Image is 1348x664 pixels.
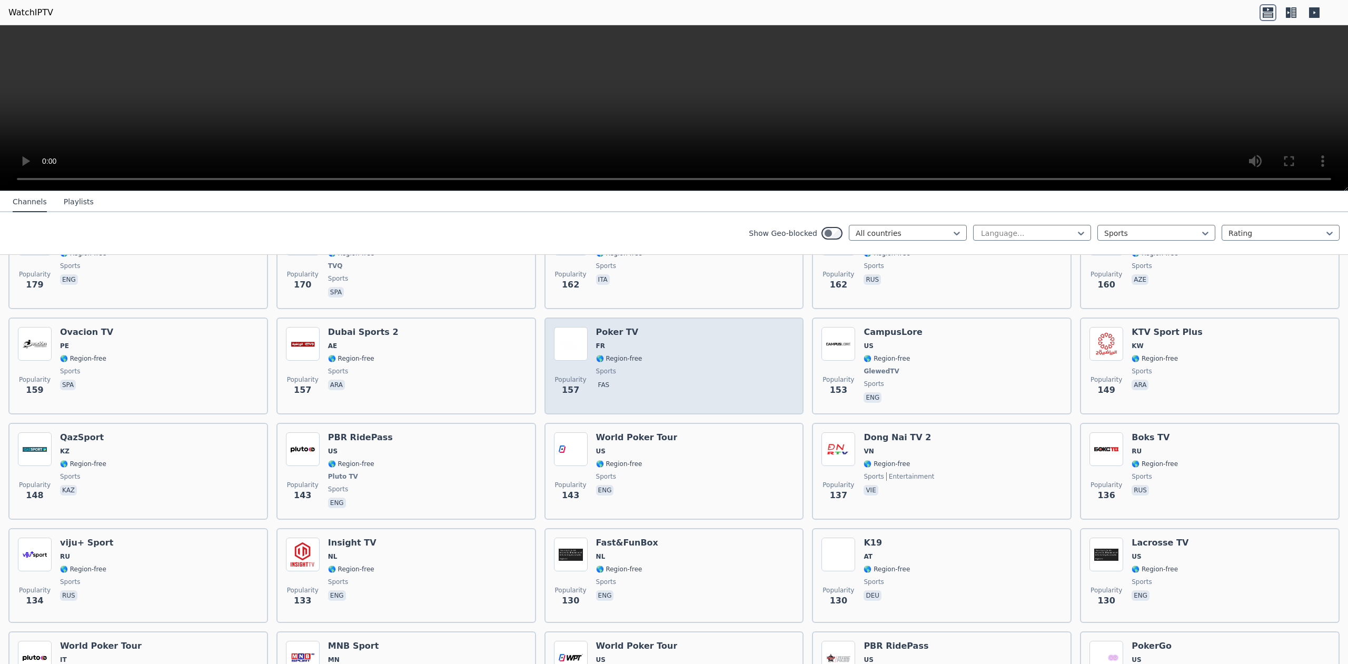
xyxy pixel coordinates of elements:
[60,354,106,363] span: 🌎 Region-free
[864,262,884,270] span: sports
[287,270,319,279] span: Popularity
[555,270,587,279] span: Popularity
[1132,485,1149,495] p: rus
[328,578,348,586] span: sports
[596,432,678,443] h6: World Poker Tour
[286,327,320,361] img: Dubai Sports 2
[287,375,319,384] span: Popularity
[1097,594,1115,607] span: 130
[1132,590,1149,601] p: eng
[1132,274,1148,285] p: aze
[1132,656,1141,664] span: US
[1089,432,1123,466] img: Boks TV
[1132,354,1178,363] span: 🌎 Region-free
[596,447,606,455] span: US
[328,565,374,573] span: 🌎 Region-free
[830,594,847,607] span: 130
[830,489,847,502] span: 137
[864,590,881,601] p: deu
[864,565,910,573] span: 🌎 Region-free
[596,641,678,651] h6: World Poker Tour
[328,641,379,651] h6: MNB Sport
[60,342,69,350] span: PE
[60,460,106,468] span: 🌎 Region-free
[328,590,346,601] p: eng
[554,538,588,571] img: Fast&FunBox
[1132,262,1152,270] span: sports
[328,498,346,508] p: eng
[864,367,899,375] span: GlewedTV
[328,472,358,481] span: Pluto TV
[328,380,345,390] p: ara
[1132,565,1178,573] span: 🌎 Region-free
[60,578,80,586] span: sports
[822,481,854,489] span: Popularity
[60,472,80,481] span: sports
[596,327,642,338] h6: Poker TV
[864,552,873,561] span: AT
[864,538,910,548] h6: K19
[60,262,80,270] span: sports
[830,279,847,291] span: 162
[864,641,928,651] h6: PBR RidePass
[328,354,374,363] span: 🌎 Region-free
[19,375,51,384] span: Popularity
[596,552,606,561] span: NL
[554,432,588,466] img: World Poker Tour
[1132,432,1178,443] h6: Boks TV
[13,192,47,212] button: Channels
[822,375,854,384] span: Popularity
[26,279,43,291] span: 179
[19,586,51,594] span: Popularity
[64,192,94,212] button: Playlists
[294,279,311,291] span: 170
[596,367,616,375] span: sports
[287,481,319,489] span: Popularity
[1089,538,1123,571] img: Lacrosse TV
[18,432,52,466] img: QazSport
[562,594,579,607] span: 130
[8,6,53,19] a: WatchIPTV
[596,538,658,548] h6: Fast&FunBox
[1132,460,1178,468] span: 🌎 Region-free
[822,270,854,279] span: Popularity
[596,656,606,664] span: US
[1089,327,1123,361] img: KTV Sport Plus
[1132,367,1152,375] span: sports
[864,460,910,468] span: 🌎 Region-free
[328,447,338,455] span: US
[596,578,616,586] span: sports
[18,327,52,361] img: Ovacion TV
[821,538,855,571] img: K19
[328,485,348,493] span: sports
[555,481,587,489] span: Popularity
[596,590,614,601] p: eng
[1097,384,1115,397] span: 149
[328,538,376,548] h6: Insight TV
[60,274,78,285] p: eng
[864,327,923,338] h6: CampusLore
[1091,270,1122,279] span: Popularity
[328,367,348,375] span: sports
[294,489,311,502] span: 143
[60,380,76,390] p: spa
[60,590,77,601] p: rus
[328,342,337,350] span: AE
[1097,279,1115,291] span: 160
[1132,641,1178,651] h6: PokerGo
[596,262,616,270] span: sports
[294,594,311,607] span: 133
[328,460,374,468] span: 🌎 Region-free
[1097,489,1115,502] span: 136
[328,327,399,338] h6: Dubai Sports 2
[328,552,338,561] span: NL
[60,447,70,455] span: KZ
[60,485,77,495] p: kaz
[294,384,311,397] span: 157
[60,552,70,561] span: RU
[864,342,873,350] span: US
[596,380,612,390] p: fas
[1132,472,1152,481] span: sports
[1132,538,1188,548] h6: Lacrosse TV
[1132,327,1202,338] h6: KTV Sport Plus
